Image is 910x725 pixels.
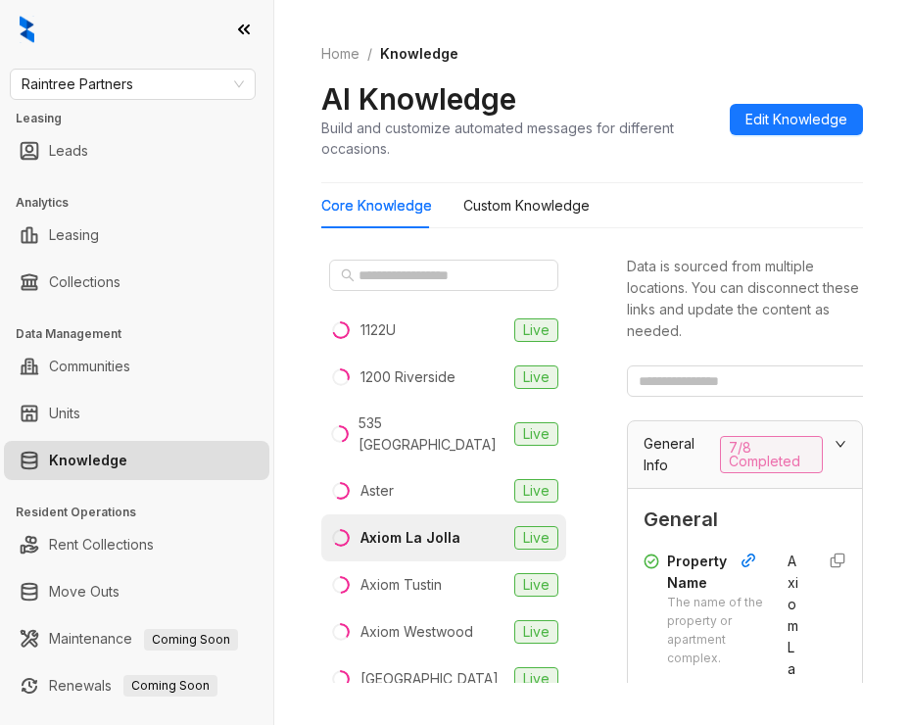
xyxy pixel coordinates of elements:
[16,504,273,521] h3: Resident Operations
[360,527,460,549] div: Axiom La Jolla
[367,43,372,65] li: /
[644,505,846,535] span: General
[49,666,217,705] a: RenewalsComing Soon
[144,629,238,651] span: Coming Soon
[4,347,269,386] li: Communities
[341,268,355,282] span: search
[321,195,432,217] div: Core Knowledge
[380,45,458,62] span: Knowledge
[22,70,244,99] span: Raintree Partners
[321,80,516,118] h2: AI Knowledge
[514,365,558,389] span: Live
[123,675,217,697] span: Coming Soon
[16,110,273,127] h3: Leasing
[514,422,558,446] span: Live
[49,441,127,480] a: Knowledge
[321,118,714,159] div: Build and customize automated messages for different occasions.
[360,319,396,341] div: 1122U
[4,572,269,611] li: Move Outs
[49,131,88,170] a: Leads
[317,43,363,65] a: Home
[49,394,80,433] a: Units
[4,263,269,302] li: Collections
[4,216,269,255] li: Leasing
[514,318,558,342] span: Live
[745,109,847,130] span: Edit Knowledge
[16,194,273,212] h3: Analytics
[514,667,558,691] span: Live
[514,620,558,644] span: Live
[360,621,473,643] div: Axiom Westwood
[4,666,269,705] li: Renewals
[359,412,506,456] div: 535 [GEOGRAPHIC_DATA]
[514,479,558,503] span: Live
[667,594,764,667] div: The name of the property or apartment complex.
[730,104,863,135] button: Edit Knowledge
[49,572,120,611] a: Move Outs
[667,551,764,594] div: Property Name
[4,525,269,564] li: Rent Collections
[4,441,269,480] li: Knowledge
[514,526,558,550] span: Live
[628,421,862,488] div: General Info7/8 Completed
[49,525,154,564] a: Rent Collections
[360,480,394,502] div: Aster
[360,574,442,596] div: Axiom Tustin
[720,436,823,473] span: 7/8 Completed
[463,195,590,217] div: Custom Knowledge
[4,394,269,433] li: Units
[4,619,269,658] li: Maintenance
[627,256,863,342] div: Data is sourced from multiple locations. You can disconnect these links and update the content as...
[360,366,455,388] div: 1200 Riverside
[644,433,712,476] span: General Info
[49,216,99,255] a: Leasing
[4,131,269,170] li: Leads
[49,347,130,386] a: Communities
[16,325,273,343] h3: Data Management
[49,263,120,302] a: Collections
[360,668,499,690] div: [GEOGRAPHIC_DATA]
[20,16,34,43] img: logo
[514,573,558,597] span: Live
[835,438,846,450] span: expanded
